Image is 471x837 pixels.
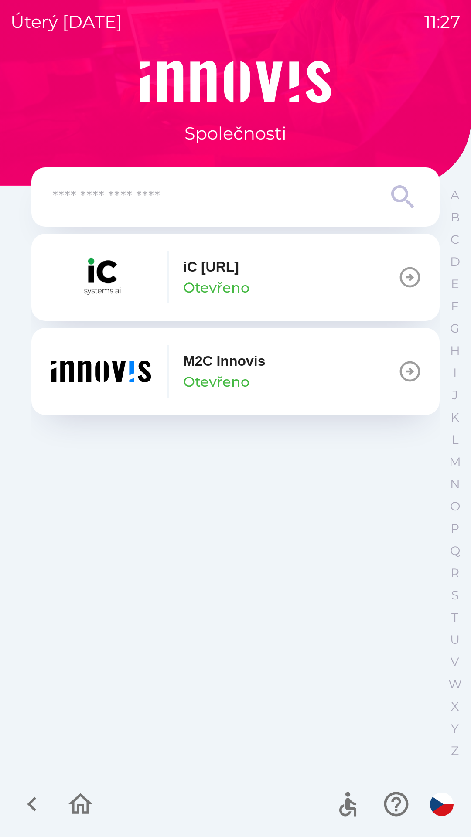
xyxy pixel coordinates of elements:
button: Q [444,540,466,562]
p: 11:27 [424,9,461,35]
button: U [444,629,466,651]
button: N [444,473,466,495]
p: úterý [DATE] [10,9,122,35]
button: G [444,317,466,340]
p: V [451,654,459,670]
img: Logo [31,61,440,103]
button: C [444,228,466,251]
button: O [444,495,466,517]
p: F [451,299,459,314]
p: J [452,388,458,403]
p: Y [451,721,459,736]
button: K [444,406,466,429]
button: Z [444,740,466,762]
p: R [451,565,459,581]
p: Společnosti [184,120,287,146]
button: V [444,651,466,673]
p: Q [450,543,460,558]
p: H [450,343,460,358]
p: O [450,499,460,514]
button: T [444,606,466,629]
button: B [444,206,466,228]
button: F [444,295,466,317]
button: I [444,362,466,384]
button: R [444,562,466,584]
button: W [444,673,466,695]
p: U [450,632,460,647]
img: cs flag [430,793,454,816]
button: A [444,184,466,206]
p: M2C Innovis [183,350,265,371]
p: N [450,476,460,492]
p: D [450,254,460,269]
p: T [451,610,458,625]
p: G [450,321,460,336]
button: J [444,384,466,406]
p: S [451,588,459,603]
img: 0b57a2db-d8c2-416d-bc33-8ae43c84d9d8.png [49,251,154,303]
button: X [444,695,466,718]
p: iC [URL] [183,256,239,277]
p: L [451,432,458,447]
button: D [444,251,466,273]
p: Z [451,743,459,759]
button: Y [444,718,466,740]
button: M2C InnovisOtevřeno [31,328,440,415]
p: C [451,232,459,247]
button: S [444,584,466,606]
p: E [451,276,459,292]
img: ef454dd6-c04b-4b09-86fc-253a1223f7b7.png [49,345,154,398]
button: iC [URL]Otevřeno [31,234,440,321]
p: B [451,210,460,225]
button: E [444,273,466,295]
p: W [448,677,462,692]
p: M [449,454,461,470]
p: A [451,187,459,203]
p: I [453,365,457,381]
button: L [444,429,466,451]
p: K [451,410,459,425]
p: X [451,699,459,714]
p: Otevřeno [183,277,249,298]
button: M [444,451,466,473]
button: H [444,340,466,362]
p: Otevřeno [183,371,249,392]
button: P [444,517,466,540]
p: P [451,521,459,536]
